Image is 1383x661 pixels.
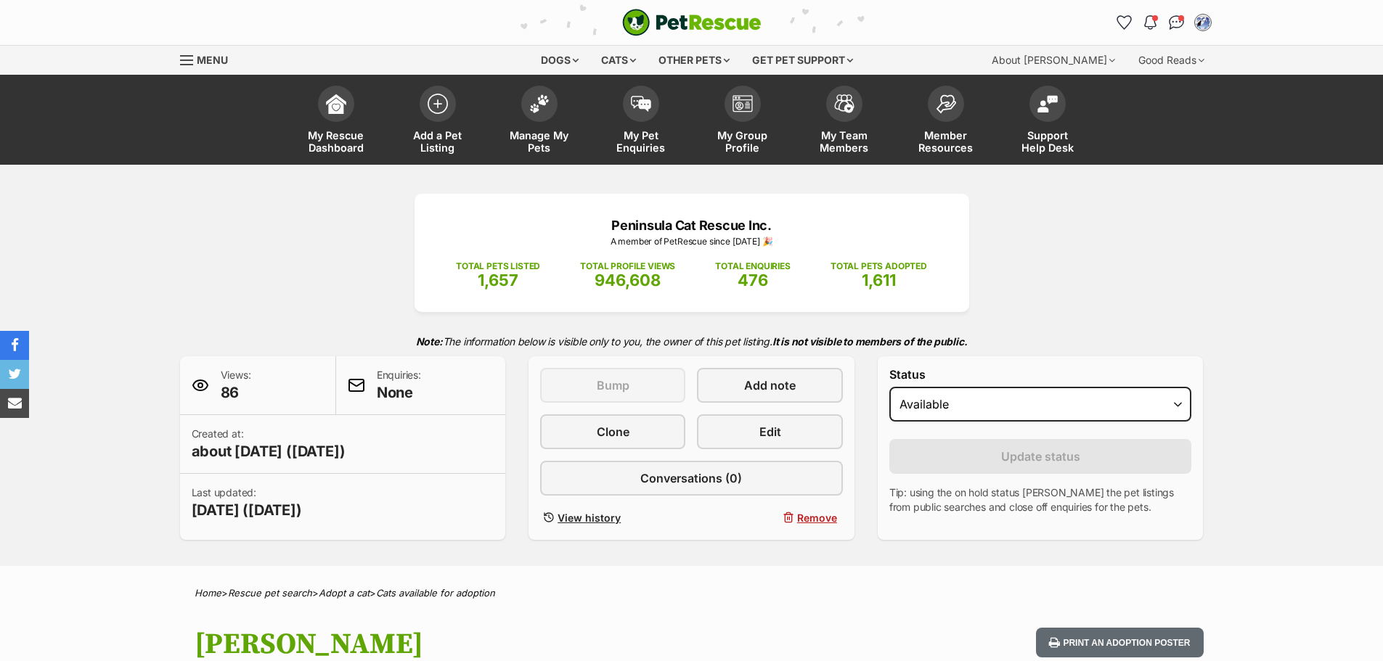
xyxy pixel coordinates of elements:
[591,46,646,75] div: Cats
[895,78,997,165] a: Member Resources
[697,368,842,403] a: Add note
[507,129,572,154] span: Manage My Pets
[405,129,470,154] span: Add a Pet Listing
[622,9,762,36] a: PetRescue
[428,94,448,114] img: add-pet-listing-icon-0afa8454b4691262ce3f59096e99ab1cd57d4a30225e0717b998d2c9b9846f56.svg
[862,271,896,290] span: 1,611
[387,78,489,165] a: Add a Pet Listing
[377,382,421,403] span: None
[192,500,302,520] span: [DATE] ([DATE])
[221,382,251,403] span: 86
[540,461,843,496] a: Conversations (0)
[936,94,956,114] img: member-resources-icon-8e73f808a243e03378d46382f2149f9095a855e16c252ad45f914b54edf8863c.svg
[540,414,685,449] a: Clone
[772,335,968,348] strong: It is not visible to members of the public.
[608,129,674,154] span: My Pet Enquiries
[540,368,685,403] button: Bump
[794,78,895,165] a: My Team Members
[889,439,1192,474] button: Update status
[889,368,1192,381] label: Status
[436,215,947,235] p: Peninsula Cat Rescue Inc.
[590,78,692,165] a: My Pet Enquiries
[913,129,979,154] span: Member Resources
[982,46,1125,75] div: About [PERSON_NAME]
[1191,11,1215,34] button: My account
[1015,129,1080,154] span: Support Help Desk
[744,377,796,394] span: Add note
[1196,15,1210,30] img: Adoptions profile pic
[319,587,370,599] a: Adopt a cat
[595,271,661,290] span: 946,608
[192,427,346,461] p: Created at:
[1165,11,1188,34] a: Conversations
[456,260,540,273] p: TOTAL PETS LISTED
[648,46,740,75] div: Other pets
[158,588,1225,599] div: > > >
[377,368,421,403] p: Enquiries:
[416,335,443,348] strong: Note:
[831,260,927,273] p: TOTAL PETS ADOPTED
[697,507,842,528] button: Remove
[1128,46,1215,75] div: Good Reads
[742,46,863,75] div: Get pet support
[759,423,781,440] span: Edit
[1001,448,1080,465] span: Update status
[558,510,621,525] span: View history
[376,587,495,599] a: Cats available for adoption
[640,469,742,487] span: Conversations (0)
[738,271,768,290] span: 476
[997,78,1098,165] a: Support Help Desk
[1113,11,1136,34] a: Favourites
[697,414,842,449] a: Edit
[228,587,312,599] a: Rescue pet search
[733,95,753,112] img: group-profile-icon-3fa3cf56718a62981997c0bc7e787c4b2cf8bcc04b72c1350f741eb67cf2f40e.svg
[180,327,1204,356] p: The information below is visible only to you, the owner of this pet listing.
[1037,95,1058,112] img: help-desk-icon-fdf02630f3aa405de69fd3d07c3f3aa587a6932b1a1747fa1d2bba05be0121f9.svg
[192,441,346,461] span: about [DATE] ([DATE])
[1169,15,1184,30] img: chat-41dd97257d64d25036548639549fe6c8038ab92f7586957e7f3b1b290dea8141.svg
[1139,11,1162,34] button: Notifications
[622,9,762,36] img: logo-cat-932fe2b9b8326f06289b0f2fb663e598f794de774fb13d1741a6617ecf9a85b4.svg
[436,235,947,248] p: A member of PetRescue since [DATE] 🎉
[192,485,302,520] p: Last updated:
[489,78,590,165] a: Manage My Pets
[715,260,790,273] p: TOTAL ENQUIRIES
[221,368,251,403] p: Views:
[597,377,629,394] span: Bump
[889,485,1192,514] p: Tip: using the on hold status [PERSON_NAME] the pet listings from public searches and close off e...
[303,129,369,154] span: My Rescue Dashboard
[326,94,346,114] img: dashboard-icon-eb2f2d2d3e046f16d808141f083e7271f6b2e854fb5c12c21221c1fb7104beca.svg
[285,78,387,165] a: My Rescue Dashboard
[597,423,629,440] span: Clone
[531,46,589,75] div: Dogs
[631,96,651,112] img: pet-enquiries-icon-7e3ad2cf08bfb03b45e93fb7055b45f3efa6380592205ae92323e6603595dc1f.svg
[1036,628,1203,657] button: Print an adoption poster
[710,129,775,154] span: My Group Profile
[540,507,685,528] a: View history
[797,510,837,525] span: Remove
[478,271,518,290] span: 1,657
[692,78,794,165] a: My Group Profile
[812,129,877,154] span: My Team Members
[197,54,228,66] span: Menu
[580,260,675,273] p: TOTAL PROFILE VIEWS
[195,628,809,661] h1: [PERSON_NAME]
[180,46,238,72] a: Menu
[529,94,550,113] img: manage-my-pets-icon-02211641906a0b7f246fdf0571729dbe1e7629f14944591b6c1af311fb30b64b.svg
[834,94,854,113] img: team-members-icon-5396bd8760b3fe7c0b43da4ab00e1e3bb1a5d9ba89233759b79545d2d3fc5d0d.svg
[1113,11,1215,34] ul: Account quick links
[1144,15,1156,30] img: notifications-46538b983faf8c2785f20acdc204bb7945ddae34d4c08c2a6579f10ce5e182be.svg
[195,587,221,599] a: Home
